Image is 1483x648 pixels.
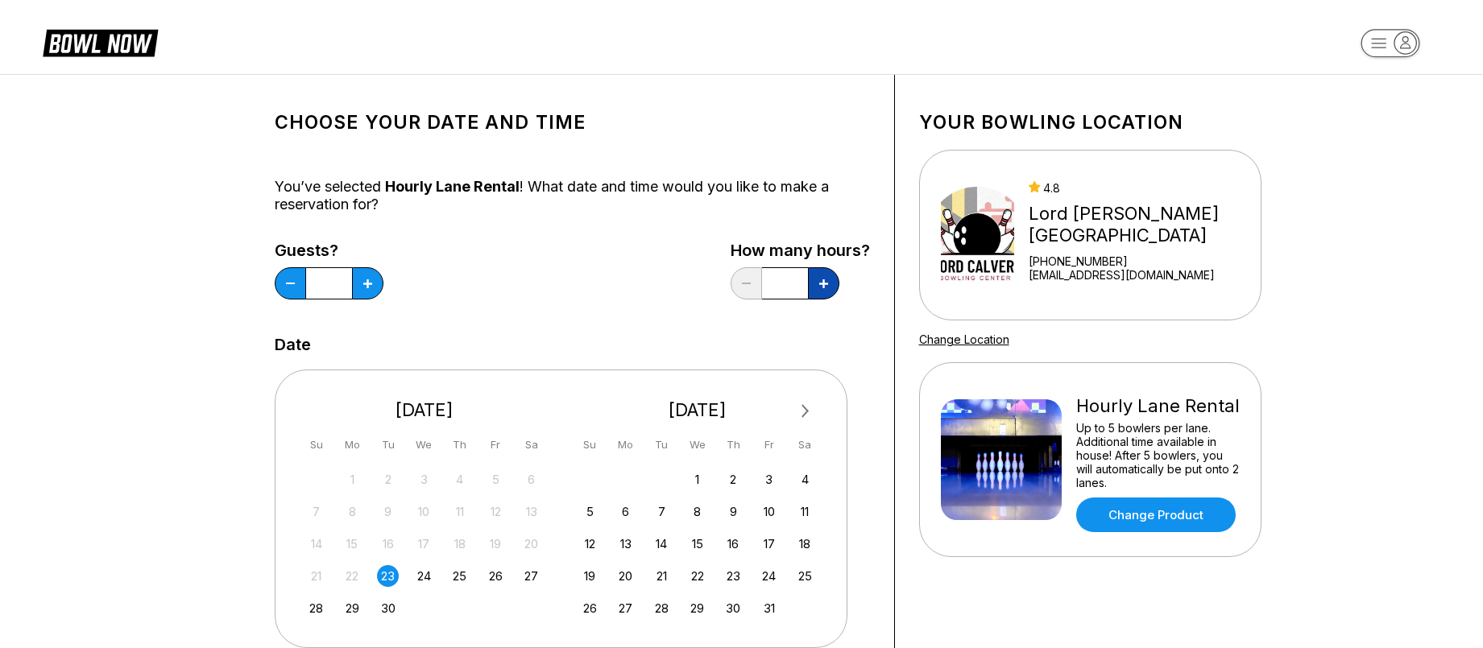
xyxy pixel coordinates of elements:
[794,565,816,587] div: Choose Saturday, October 25th, 2025
[686,501,708,522] div: Choose Wednesday, October 8th, 2025
[794,533,816,555] div: Choose Saturday, October 18th, 2025
[377,434,399,456] div: Tu
[794,434,816,456] div: Sa
[686,533,708,555] div: Choose Wednesday, October 15th, 2025
[758,597,780,619] div: Choose Friday, October 31st, 2025
[651,501,673,522] div: Choose Tuesday, October 7th, 2025
[377,468,399,490] div: Not available Tuesday, September 2nd, 2025
[615,533,636,555] div: Choose Monday, October 13th, 2025
[449,533,470,555] div: Not available Thursday, September 18th, 2025
[449,501,470,522] div: Not available Thursday, September 11th, 2025
[651,533,673,555] div: Choose Tuesday, October 14th, 2025
[723,565,744,587] div: Choose Thursday, October 23rd, 2025
[1029,268,1253,282] a: [EMAIL_ADDRESS][DOMAIN_NAME]
[413,468,435,490] div: Not available Wednesday, September 3rd, 2025
[573,399,822,421] div: [DATE]
[758,565,780,587] div: Choose Friday, October 24th, 2025
[758,434,780,456] div: Fr
[1076,421,1240,489] div: Up to 5 bowlers per lane. Additional time available in house! After 5 bowlers, you will automatic...
[305,533,327,555] div: Not available Sunday, September 14th, 2025
[275,111,870,134] h1: Choose your Date and time
[520,565,542,587] div: Choose Saturday, September 27th, 2025
[686,597,708,619] div: Choose Wednesday, October 29th, 2025
[342,597,363,619] div: Choose Monday, September 29th, 2025
[723,533,744,555] div: Choose Thursday, October 16th, 2025
[686,468,708,490] div: Choose Wednesday, October 1st, 2025
[275,336,311,353] label: Date
[615,434,636,456] div: Mo
[615,501,636,522] div: Choose Monday, October 6th, 2025
[1029,181,1253,195] div: 4.8
[579,434,601,456] div: Su
[1029,254,1253,268] div: [PHONE_NUMBER]
[485,434,507,456] div: Fr
[723,434,744,456] div: Th
[919,332,1009,346] a: Change Location
[377,565,399,587] div: Choose Tuesday, September 23rd, 2025
[305,565,327,587] div: Not available Sunday, September 21st, 2025
[1076,395,1240,417] div: Hourly Lane Rental
[723,597,744,619] div: Choose Thursday, October 30th, 2025
[342,434,363,456] div: Mo
[485,533,507,555] div: Not available Friday, September 19th, 2025
[941,399,1062,520] img: Hourly Lane Rental
[275,178,870,213] div: You’ve selected ! What date and time would you like to make a reservation for?
[793,398,818,424] button: Next Month
[275,241,383,259] label: Guests?
[485,565,507,587] div: Choose Friday, September 26th, 2025
[342,533,363,555] div: Not available Monday, September 15th, 2025
[651,565,673,587] div: Choose Tuesday, October 21st, 2025
[485,468,507,490] div: Not available Friday, September 5th, 2025
[485,501,507,522] div: Not available Friday, September 12th, 2025
[304,467,545,619] div: month 2025-09
[615,565,636,587] div: Choose Monday, October 20th, 2025
[385,178,520,195] span: Hourly Lane Rental
[651,434,673,456] div: Tu
[520,501,542,522] div: Not available Saturday, September 13th, 2025
[1076,497,1236,532] a: Change Product
[758,468,780,490] div: Choose Friday, October 3rd, 2025
[413,565,435,587] div: Choose Wednesday, September 24th, 2025
[731,241,870,259] label: How many hours?
[413,501,435,522] div: Not available Wednesday, September 10th, 2025
[377,597,399,619] div: Choose Tuesday, September 30th, 2025
[723,501,744,522] div: Choose Thursday, October 9th, 2025
[377,533,399,555] div: Not available Tuesday, September 16th, 2025
[520,468,542,490] div: Not available Saturday, September 6th, 2025
[305,434,327,456] div: Su
[342,468,363,490] div: Not available Monday, September 1st, 2025
[413,434,435,456] div: We
[941,175,1015,295] img: Lord Calvert Bowling Center
[579,565,601,587] div: Choose Sunday, October 19th, 2025
[413,533,435,555] div: Not available Wednesday, September 17th, 2025
[577,467,818,619] div: month 2025-10
[615,597,636,619] div: Choose Monday, October 27th, 2025
[758,501,780,522] div: Choose Friday, October 10th, 2025
[723,468,744,490] div: Choose Thursday, October 2nd, 2025
[449,468,470,490] div: Not available Thursday, September 4th, 2025
[651,597,673,619] div: Choose Tuesday, October 28th, 2025
[758,533,780,555] div: Choose Friday, October 17th, 2025
[520,434,542,456] div: Sa
[794,501,816,522] div: Choose Saturday, October 11th, 2025
[449,565,470,587] div: Choose Thursday, September 25th, 2025
[579,501,601,522] div: Choose Sunday, October 5th, 2025
[449,434,470,456] div: Th
[1029,203,1253,246] div: Lord [PERSON_NAME][GEOGRAPHIC_DATA]
[579,597,601,619] div: Choose Sunday, October 26th, 2025
[305,501,327,522] div: Not available Sunday, September 7th, 2025
[377,501,399,522] div: Not available Tuesday, September 9th, 2025
[579,533,601,555] div: Choose Sunday, October 12th, 2025
[305,597,327,619] div: Choose Sunday, September 28th, 2025
[342,501,363,522] div: Not available Monday, September 8th, 2025
[919,111,1261,134] h1: Your bowling location
[520,533,542,555] div: Not available Saturday, September 20th, 2025
[686,565,708,587] div: Choose Wednesday, October 22nd, 2025
[794,468,816,490] div: Choose Saturday, October 4th, 2025
[686,434,708,456] div: We
[342,565,363,587] div: Not available Monday, September 22nd, 2025
[300,399,549,421] div: [DATE]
